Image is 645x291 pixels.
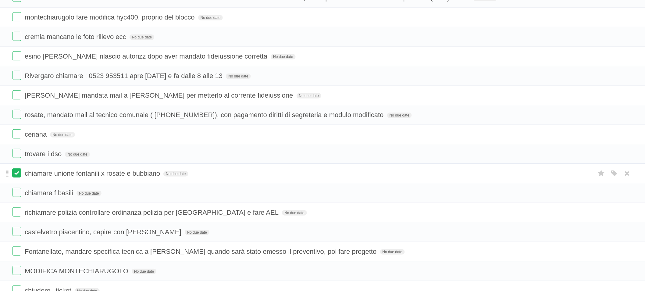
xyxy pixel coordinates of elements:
[12,12,21,21] label: Done
[12,129,21,138] label: Done
[25,111,385,119] span: rosate, mandato mail al tecnico comunale ( [PHONE_NUMBER]), con pagamento diritti di segreteria e...
[25,248,378,255] span: Fontanellato, mandare specifica tecnica a [PERSON_NAME] quando sarà stato emesso il preventivo, p...
[12,110,21,119] label: Done
[226,74,251,79] span: No due date
[130,34,154,40] span: No due date
[12,207,21,217] label: Done
[12,90,21,99] label: Done
[25,13,196,21] span: montechiarugolo fare modifica hyc400, proprio del blocco
[25,170,162,177] span: chiamare unione fontanili x rosate e bubbiano
[12,32,21,41] label: Done
[12,266,21,275] label: Done
[132,269,156,274] span: No due date
[25,131,48,138] span: ceriana
[380,249,405,255] span: No due date
[297,93,321,99] span: No due date
[12,51,21,60] label: Done
[50,132,75,138] span: No due date
[282,210,307,216] span: No due date
[12,149,21,158] label: Done
[25,72,224,80] span: Rivergaro chiamare : 0523 953511 apre [DATE] e fa dalle 8 alle 13
[77,191,101,196] span: No due date
[12,71,21,80] label: Done
[25,209,280,216] span: richiamare polizia controllare ordinanza polizia per [GEOGRAPHIC_DATA] e fare AEL
[25,92,294,99] span: [PERSON_NAME] mandata mail a [PERSON_NAME] per metterlo al corrente fideiussione
[25,33,128,41] span: cremia mancano le foto rilievo ecc
[12,168,21,178] label: Done
[25,150,63,158] span: trovare i dso
[596,168,607,178] label: Star task
[387,113,412,118] span: No due date
[65,152,90,157] span: No due date
[198,15,223,20] span: No due date
[25,228,183,236] span: castelvetro piacentino, capire con [PERSON_NAME]
[185,230,209,235] span: No due date
[25,267,130,275] span: MODIFICA MONTECHIARUGOLO
[12,188,21,197] label: Done
[25,52,269,60] span: esino [PERSON_NAME] rilascio autorizz dopo aver mandato fideiussione corretta
[271,54,295,59] span: No due date
[12,246,21,256] label: Done
[163,171,188,177] span: No due date
[12,227,21,236] label: Done
[25,189,75,197] span: chiamare f basili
